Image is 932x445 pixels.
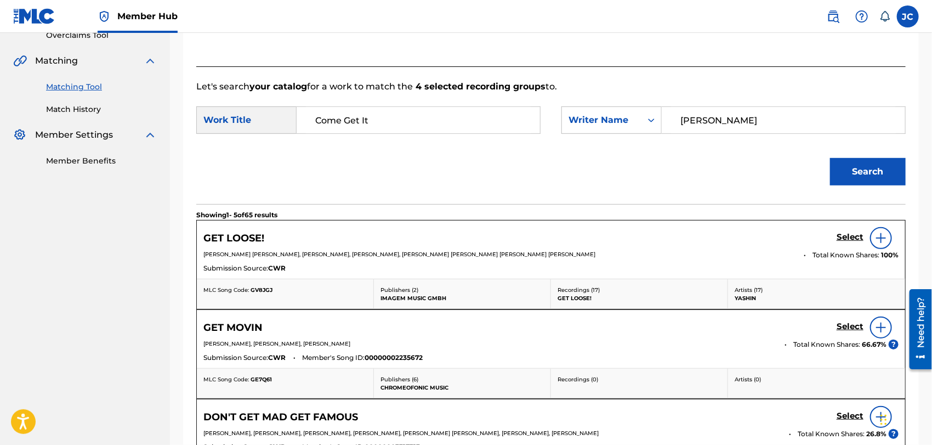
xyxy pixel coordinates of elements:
button: Search [830,158,906,185]
img: expand [144,54,157,67]
img: expand [144,128,157,142]
span: MLC Song Code: [203,376,249,383]
h5: GET MOVIN [203,322,263,334]
p: YASHIN [735,294,899,302]
span: Total Known Shares: [812,250,881,260]
p: Artists ( 0 ) [735,375,899,384]
strong: your catalog [249,81,307,92]
span: Submission Source: [203,263,268,273]
a: Member Benefits [46,155,157,167]
strong: 4 selected recording groups [413,81,545,92]
p: Let's search for a work to match the to. [196,80,906,93]
img: Matching [13,54,27,67]
div: Drag [880,403,887,436]
form: Search Form [196,93,906,204]
span: CWR [268,353,286,363]
p: Recordings ( 0 ) [558,375,721,384]
span: Total Known Shares: [793,340,862,350]
span: 26.8 % [866,429,886,439]
span: Member Settings [35,128,113,142]
span: Submission Source: [203,353,268,363]
img: help [855,10,868,23]
span: [PERSON_NAME], [PERSON_NAME], [PERSON_NAME], [PERSON_NAME], [PERSON_NAME] [PERSON_NAME], [PERSON_... [203,430,599,437]
p: Publishers ( 2 ) [380,286,544,294]
a: Matching Tool [46,81,157,93]
span: Total Known Shares: [798,429,866,439]
span: Matching [35,54,78,67]
iframe: Chat Widget [877,392,932,445]
p: Artists ( 17 ) [735,286,899,294]
p: Showing 1 - 5 of 65 results [196,210,277,220]
p: GET LOOSE! [558,294,721,302]
img: info [874,232,888,245]
span: 100 % [881,250,899,260]
iframe: Resource Center [901,285,932,373]
div: User Menu [897,5,919,27]
p: Recordings ( 17 ) [558,286,721,294]
span: [PERSON_NAME] [PERSON_NAME], [PERSON_NAME], [PERSON_NAME], [PERSON_NAME] [PERSON_NAME] [PERSON_NA... [203,251,595,258]
span: CWR [268,263,286,273]
a: Public Search [822,5,844,27]
span: GE7Q61 [251,376,272,383]
p: Publishers ( 6 ) [380,375,544,384]
div: Writer Name [569,114,635,127]
span: 00000002235672 [365,353,423,363]
span: MLC Song Code: [203,286,249,294]
h5: Select [837,232,863,243]
div: Help [851,5,873,27]
img: search [827,10,840,23]
span: GV8JGJ [251,286,272,294]
a: Match History [46,104,157,115]
h5: Select [837,322,863,332]
span: [PERSON_NAME], [PERSON_NAME], [PERSON_NAME] [203,340,350,347]
img: info [874,410,888,424]
img: MLC Logo [13,8,55,24]
img: info [874,321,888,334]
span: Member Hub [117,10,178,22]
p: IMAGEM MUSIC GMBH [380,294,544,302]
h5: Select [837,411,863,421]
h5: DON'T GET MAD GET FAMOUS [203,411,358,424]
a: Overclaims Tool [46,30,157,41]
span: ? [889,340,899,350]
span: 66.67 % [862,340,886,350]
div: Notifications [879,11,890,22]
span: Member's Song ID: [302,353,365,363]
img: Top Rightsholder [98,10,111,23]
h5: GET LOOSE! [203,232,264,245]
img: Member Settings [13,128,26,142]
p: CHROMEOFONIC MUSIC [380,384,544,392]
